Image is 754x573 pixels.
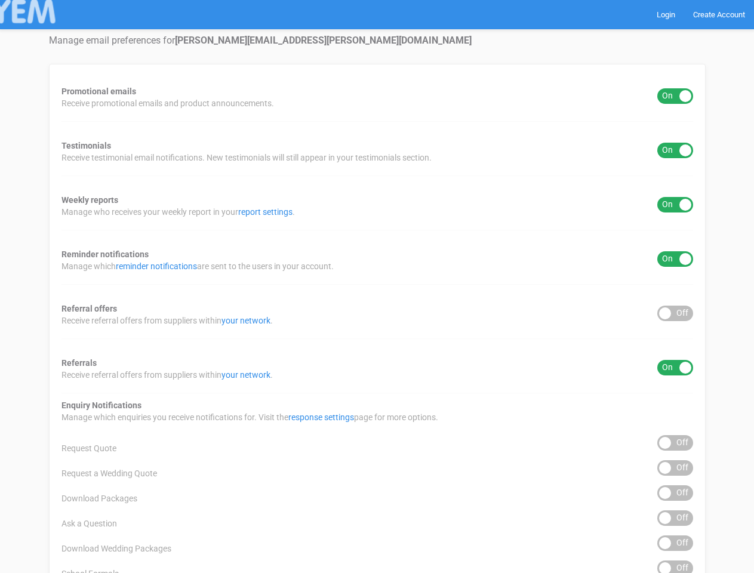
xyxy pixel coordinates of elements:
[61,141,111,150] strong: Testimonials
[61,401,141,410] strong: Enquiry Notifications
[288,412,354,422] a: response settings
[61,543,171,554] span: Download Wedding Packages
[61,249,149,259] strong: Reminder notifications
[61,517,117,529] span: Ask a Question
[175,35,472,46] strong: [PERSON_NAME][EMAIL_ADDRESS][PERSON_NAME][DOMAIN_NAME]
[61,260,334,272] span: Manage which are sent to the users in your account.
[61,304,117,313] strong: Referral offers
[238,207,293,217] a: report settings
[116,261,197,271] a: reminder notifications
[61,152,432,164] span: Receive testimonial email notifications. New testimonials will still appear in your testimonials ...
[61,442,116,454] span: Request Quote
[221,370,270,380] a: your network
[61,467,157,479] span: Request a Wedding Quote
[61,97,274,109] span: Receive promotional emails and product announcements.
[61,411,438,423] span: Manage which enquiries you receive notifications for. Visit the page for more options.
[221,316,270,325] a: your network
[61,206,295,218] span: Manage who receives your weekly report in your .
[61,492,137,504] span: Download Packages
[61,315,273,326] span: Receive referral offers from suppliers within .
[61,369,273,381] span: Receive referral offers from suppliers within .
[61,87,136,96] strong: Promotional emails
[49,35,706,46] h4: Manage email preferences for
[61,195,118,205] strong: Weekly reports
[61,358,97,368] strong: Referrals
